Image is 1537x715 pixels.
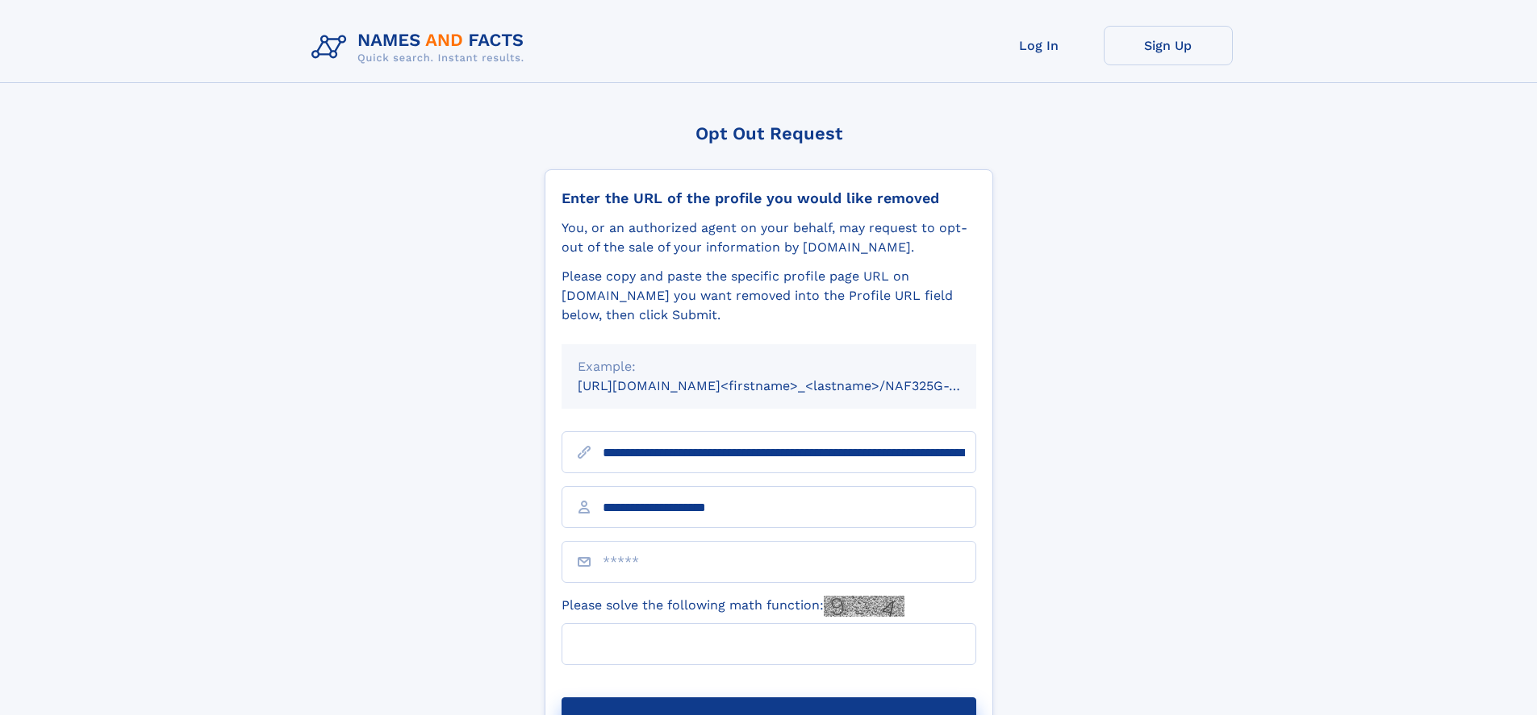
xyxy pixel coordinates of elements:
[562,189,976,207] div: Enter the URL of the profile you would like removed
[975,26,1104,65] a: Log In
[578,357,960,376] div: Example:
[305,26,537,69] img: Logo Names and Facts
[562,596,904,617] label: Please solve the following math function:
[562,267,976,325] div: Please copy and paste the specific profile page URL on [DOMAIN_NAME] you want removed into the Pr...
[1104,26,1233,65] a: Sign Up
[562,218,976,257] div: You, or an authorized agent on your behalf, may request to opt-out of the sale of your informatio...
[545,123,993,143] div: Opt Out Request
[578,378,1007,393] small: [URL][DOMAIN_NAME]<firstname>_<lastname>/NAF325G-xxxxxxxx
